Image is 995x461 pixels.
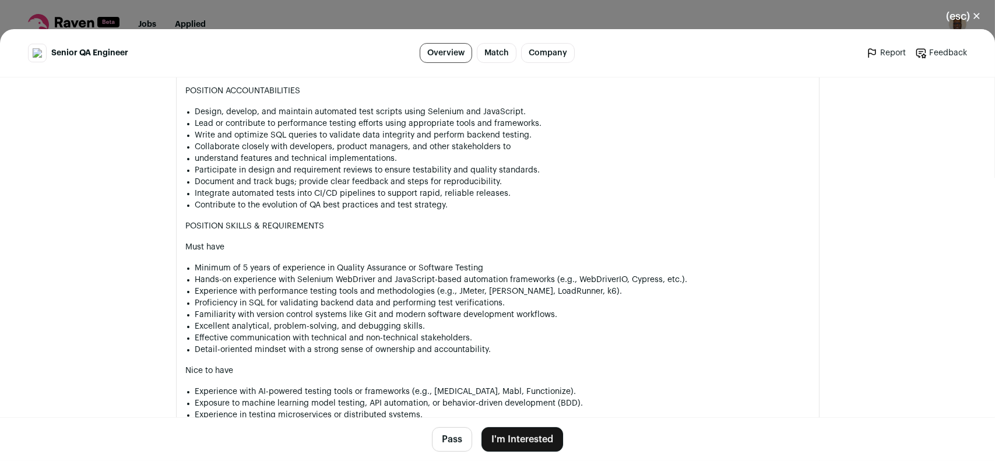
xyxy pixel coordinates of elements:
[186,365,810,376] p: Nice to have
[195,106,810,118] li: Design, develop, and maintain automated test scripts using Selenium and JavaScript.
[195,164,810,176] li: Participate in design and requirement reviews to ensure testability and quality standards.
[195,397,810,409] li: Exposure to machine learning model testing, API automation, or behavior-driven development (BDD).
[195,409,810,421] li: Experience in testing microservices or distributed systems.
[195,274,810,286] li: Hands-on experience with Selenium WebDriver and JavaScript-based automation frameworks (e.g., Web...
[195,153,810,164] li: understand features and technical implementations.
[195,332,810,344] li: Effective communication with technical and non-technical stakeholders.
[195,199,810,211] li: Contribute to the evolution of QA best practices and test strategy.
[932,3,995,29] button: Close modal
[33,48,42,58] img: e6fd4f9b5d3a33f828f66e9d1f48104b96f56e9d542f83937f5991d512b70e71
[195,321,810,332] li: Excellent analytical, problem-solving, and debugging skills.
[195,309,810,321] li: Familiarity with version control systems like Git and modern software development workflows.
[521,43,575,63] a: Company
[195,118,810,129] li: Lead or contribute to performance testing efforts using appropriate tools and frameworks.
[195,297,810,309] li: Proficiency in SQL for validating backend data and performing test verifications.
[866,47,906,59] a: Report
[195,262,810,274] li: Minimum of 5 years of experience in Quality Assurance or Software Testing
[195,141,810,153] li: Collaborate closely with developers, product managers, and other stakeholders to
[195,344,810,356] li: Detail-oriented mindset with a strong sense of ownership and accountability.
[195,386,810,397] li: Experience with AI-powered testing tools or frameworks (e.g., [MEDICAL_DATA], Mabl, Functionize).
[432,427,472,452] button: Pass
[195,176,810,188] li: Document and track bugs; provide clear feedback and steps for reproducibility.
[186,220,810,232] p: POSITION SKILLS & REQUIREMENTS
[186,85,810,97] h1: POSITION ACCOUNTABILITIES
[195,286,810,297] li: Experience with performance testing tools and methodologies (e.g., JMeter, [PERSON_NAME], LoadRun...
[420,43,472,63] a: Overview
[195,129,810,141] li: Write and optimize SQL queries to validate data integrity and perform backend testing.
[186,241,810,253] p: Must have
[477,43,516,63] a: Match
[915,47,967,59] a: Feedback
[195,188,810,199] li: Integrate automated tests into CI/CD pipelines to support rapid, reliable releases.
[51,47,128,59] span: Senior QA Engineer
[481,427,563,452] button: I'm Interested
